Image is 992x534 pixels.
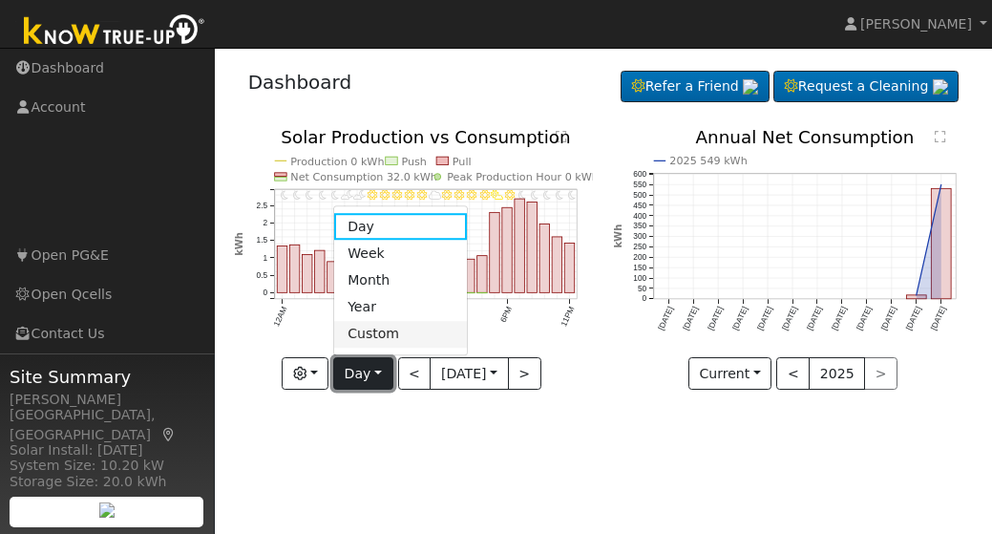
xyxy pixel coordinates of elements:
a: Month [334,267,467,294]
text: [DATE] [879,306,898,332]
i: 12PM - MostlyCloudy [429,190,441,200]
i: 10PM - Clear [557,190,564,200]
i: 9PM - Clear [543,190,551,200]
img: retrieve [99,502,115,518]
div: System Size: 10.20 kW [10,456,204,476]
img: retrieve [743,79,758,95]
i: 11AM - Clear [417,190,427,200]
text: Peak Production Hour 0 kWh [447,171,599,183]
text: [DATE] [706,306,725,332]
rect: onclick="" [565,244,575,293]
div: Storage Size: 20.0 kWh [10,472,204,492]
rect: onclick="" [490,213,499,293]
rect: onclick="" [277,246,286,293]
button: > [508,357,541,390]
text: 2025 549 kWh [669,156,748,168]
text: 300 [633,232,646,242]
button: < [776,357,810,390]
i: 7PM - MostlyClear [518,190,526,200]
i: 2AM - MostlyClear [306,190,313,200]
div: [PERSON_NAME] [10,390,204,410]
circle: onclick="" [939,183,942,186]
text: Solar Production vs Consumption [281,127,571,147]
text: [DATE] [855,306,874,332]
text: 450 [633,201,646,210]
text: kWh [234,233,244,257]
a: Custom [334,321,467,348]
i: 5PM - PartlyCloudy [491,190,503,200]
text: 600 [633,169,646,179]
text: 50 [638,284,647,293]
text: 12AM [271,306,288,329]
button: [DATE] [430,357,508,390]
text: [DATE] [755,306,774,332]
i: 10AM - Clear [405,190,414,200]
a: Day [334,213,467,240]
rect: onclick="" [539,224,549,293]
rect: onclick="" [553,237,562,293]
a: Request a Cleaning [773,71,959,103]
div: Solar Install: [DATE] [10,440,204,460]
text: Production 0 kWh [290,156,384,168]
rect: onclick="" [477,256,487,293]
text: [DATE] [929,306,948,332]
text: 550 [633,180,646,189]
button: 2025 [809,357,865,390]
i: 6AM - PartlyCloudy [353,190,366,200]
a: Refer a Friend [621,71,770,103]
img: Know True-Up [14,11,215,53]
i: 1AM - MostlyClear [293,190,301,200]
text: 0.5 [256,270,267,280]
rect: onclick="" [907,295,927,299]
text: 500 [633,190,646,200]
text: 350 [633,222,646,231]
i: 5AM - PartlyCloudy [341,190,353,200]
text: [DATE] [805,306,824,332]
rect: onclick="" [302,255,311,293]
rect: onclick="" [465,260,475,293]
div: [GEOGRAPHIC_DATA], [GEOGRAPHIC_DATA] [10,405,204,445]
rect: onclick="" [314,251,324,293]
text: 2.5 [256,201,267,210]
img: retrieve [933,79,948,95]
text: 1.5 [256,236,267,246]
text: 0 [642,294,646,304]
text: [DATE] [904,306,923,332]
rect: onclick="" [502,208,512,293]
text: [DATE] [681,306,700,332]
text:  [935,130,946,143]
button: Day [333,357,392,390]
i: 12AM - MostlyClear [281,190,288,200]
text: 6PM [498,306,514,325]
rect: onclick="" [289,246,299,293]
text: 150 [633,263,646,272]
i: 9AM - Clear [392,190,402,200]
text: 400 [633,211,646,221]
text: Pull [453,156,472,168]
text: [DATE] [730,306,749,332]
i: 2PM - Clear [455,190,465,200]
i: 8AM - Clear [380,190,390,200]
i: 8PM - MostlyClear [531,190,538,200]
i: 1PM - MostlyClear [442,190,452,200]
text: [DATE] [830,306,849,332]
span: Site Summary [10,364,204,390]
text: 100 [633,273,646,283]
a: Map [160,427,178,442]
i: 3PM - MostlyClear [468,190,477,200]
text: 1 [263,253,267,263]
rect: onclick="" [515,199,524,292]
button: < [398,357,432,390]
a: Week [334,241,467,267]
text: 250 [633,243,646,252]
text: 11PM [559,306,577,329]
i: 7AM - Clear [368,190,377,200]
span: [PERSON_NAME] [860,16,972,32]
i: 4AM - Clear [330,190,338,200]
i: 3AM - MostlyClear [318,190,326,200]
text: 0 [263,288,267,298]
text: Annual Net Consumption [695,127,914,147]
text: kWh [613,224,623,248]
text: [DATE] [656,306,675,332]
rect: onclick="" [527,203,537,293]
